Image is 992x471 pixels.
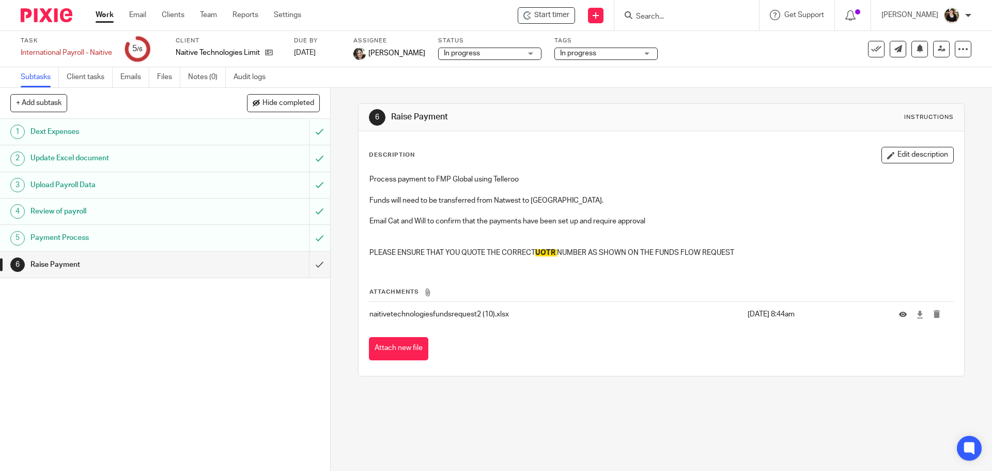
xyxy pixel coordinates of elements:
a: Reports [233,10,258,20]
a: Files [157,67,180,87]
h1: Review of payroll [30,204,209,219]
h1: Raise Payment [30,257,209,272]
h1: Dext Expenses [30,124,209,140]
img: Pixie [21,8,72,22]
p: naitivetechnologiesfundsrequest2 (10).xlsx [369,309,742,320]
small: /6 [137,47,143,52]
p: PLEASE ENSURE THAT YOU QUOTE THE CORRECT NUMBER AS SHOWN ON THE FUNDS FLOW REQUEST [369,248,953,258]
div: 2 [10,151,25,166]
div: 5 [132,43,143,55]
h1: Payment Process [30,230,209,246]
div: 6 [10,257,25,272]
p: [DATE] 8:44am [748,309,884,320]
div: 3 [10,178,25,192]
a: Notes (0) [188,67,226,87]
div: 5 [10,231,25,246]
p: Email Cat and Will to confirm that the payments have been set up and require approval [369,216,953,226]
p: Naitive Technologies Limited [176,48,260,58]
button: Hide completed [247,94,320,112]
a: Audit logs [234,67,273,87]
a: Settings [274,10,301,20]
a: Work [96,10,114,20]
p: Process payment to FMP Global using Telleroo [369,174,953,185]
span: [DATE] [294,49,316,56]
a: Emails [120,67,149,87]
div: 4 [10,204,25,219]
a: Email [129,10,146,20]
img: Helen%20Campbell.jpeg [943,7,960,24]
h1: Raise Payment [391,112,684,123]
h1: Upload Payroll Data [30,177,209,193]
label: Status [438,37,541,45]
span: Get Support [784,11,824,19]
a: Download [916,309,924,320]
h1: Update Excel document [30,150,209,166]
div: 6 [369,109,385,126]
label: Tags [554,37,658,45]
a: Client tasks [67,67,113,87]
div: 1 [10,125,25,139]
label: Due by [294,37,340,45]
span: Hide completed [262,99,314,108]
span: In progress [444,50,480,57]
label: Assignee [353,37,425,45]
img: barbara-raine-.jpg [353,48,366,60]
span: Attachments [369,289,419,295]
button: Attach new file [369,337,428,360]
button: + Add subtask [10,94,67,112]
p: Description [369,151,415,159]
a: Clients [162,10,184,20]
div: International Payroll - Naitive [21,48,112,58]
a: Team [200,10,217,20]
div: Instructions [904,113,954,121]
a: Subtasks [21,67,59,87]
span: [PERSON_NAME] [368,48,425,58]
input: Search [635,12,728,22]
span: In progress [560,50,596,57]
span: UOTR [535,249,555,256]
label: Task [21,37,112,45]
p: Funds will need to be transferred from Natwest to [GEOGRAPHIC_DATA]. [369,195,953,206]
label: Client [176,37,281,45]
div: Naitive Technologies Limited - International Payroll - Naitive [518,7,575,24]
button: Edit description [881,147,954,163]
span: Start timer [534,10,569,21]
p: [PERSON_NAME] [881,10,938,20]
